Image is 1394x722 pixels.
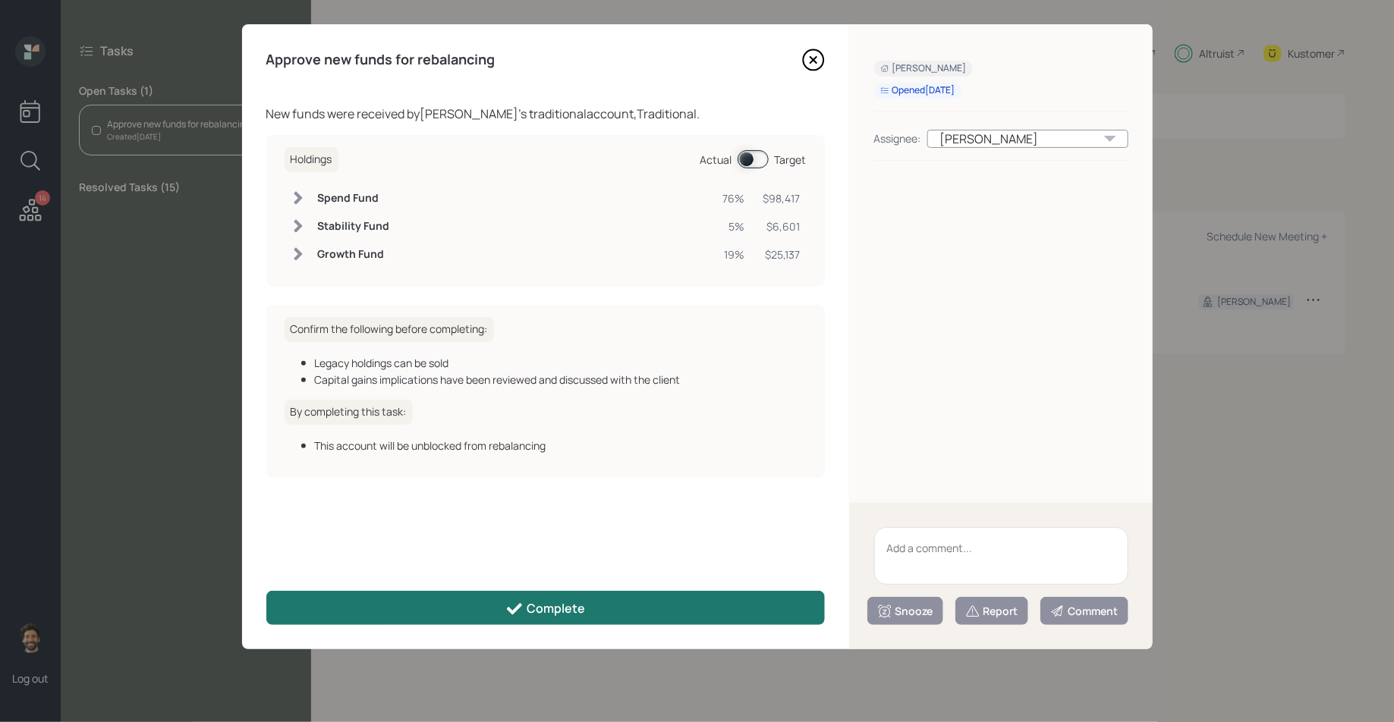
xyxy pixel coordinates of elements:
div: Complete [505,600,585,618]
div: 76% [723,190,745,206]
button: Comment [1040,597,1128,625]
div: [PERSON_NAME] [927,130,1128,148]
div: Capital gains implications have been reviewed and discussed with the client [315,372,807,388]
button: Snooze [867,597,943,625]
div: Actual [700,152,732,168]
div: Assignee: [874,130,921,146]
div: Snooze [877,604,933,619]
h6: Growth Fund [318,248,390,261]
div: $6,601 [763,218,801,234]
div: Target [775,152,807,168]
div: This account will be unblocked from rebalancing [315,438,807,454]
h4: Approve new funds for rebalancing [266,52,496,68]
h6: Confirm the following before completing: [285,317,494,342]
div: 19% [723,246,745,262]
h6: Stability Fund [318,220,390,233]
div: $98,417 [763,190,801,206]
div: New funds were received by [PERSON_NAME] 's traditional account, Traditional . [266,105,825,123]
div: Legacy holdings can be sold [315,355,807,371]
div: Opened [DATE] [880,84,955,97]
h6: Spend Fund [318,192,390,205]
div: 5% [723,218,745,234]
div: Report [965,604,1018,619]
div: [PERSON_NAME] [880,62,967,75]
button: Complete [266,591,825,625]
h6: Holdings [285,147,338,172]
h6: By completing this task: [285,400,413,425]
button: Report [955,597,1028,625]
div: Comment [1050,604,1119,619]
div: $25,137 [763,246,801,262]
